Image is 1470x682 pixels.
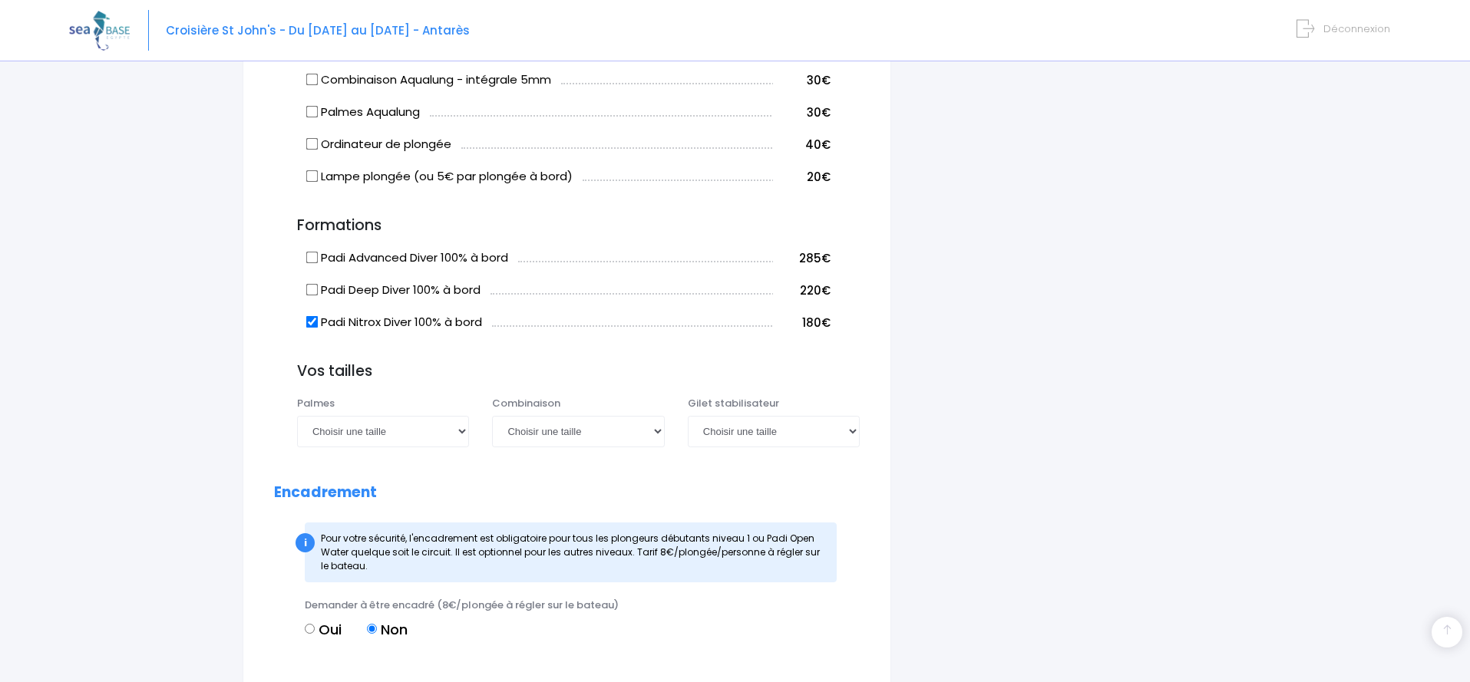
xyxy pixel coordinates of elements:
[307,282,481,299] label: Padi Deep Diver 100% à bord
[274,217,860,235] h3: Formations
[306,106,319,118] input: Palmes Aqualung
[306,170,319,183] input: Lampe plongée (ou 5€ par plongée à bord)
[307,71,551,89] label: Combinaison Aqualung - intégrale 5mm
[802,315,831,331] span: 180€
[307,314,482,331] label: Padi Nitrox Diver 100% à bord
[367,624,377,634] input: Non
[306,252,319,264] input: Padi Advanced Diver 100% à bord
[805,137,831,153] span: 40€
[1323,21,1390,36] span: Déconnexion
[807,169,831,185] span: 20€
[307,168,573,186] label: Lampe plongée (ou 5€ par plongée à bord)
[321,532,820,572] span: Pour votre sécurité, l'encadrement est obligatoire pour tous les plongeurs débutants niveau 1 ou ...
[307,249,508,267] label: Padi Advanced Diver 100% à bord
[807,104,831,120] span: 30€
[807,72,831,88] span: 30€
[306,138,319,150] input: Ordinateur de plongée
[367,619,408,640] label: Non
[297,396,335,411] label: Palmes
[307,136,451,153] label: Ordinateur de plongée
[307,104,420,121] label: Palmes Aqualung
[688,396,779,411] label: Gilet stabilisateur
[306,74,319,86] input: Combinaison Aqualung - intégrale 5mm
[305,619,342,640] label: Oui
[799,250,831,266] span: 285€
[297,363,860,381] h3: Vos tailles
[296,533,315,552] div: i
[306,284,319,296] input: Padi Deep Diver 100% à bord
[274,484,860,502] h2: Encadrement
[800,282,831,298] span: 220€
[305,624,315,634] input: Oui
[492,396,560,411] label: Combinaison
[306,316,319,328] input: Padi Nitrox Diver 100% à bord
[166,22,470,38] span: Croisière St John's - Du [DATE] au [DATE] - Antarès
[305,598,619,612] span: Demander à être encadré (8€/plongée à régler sur le bateau)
